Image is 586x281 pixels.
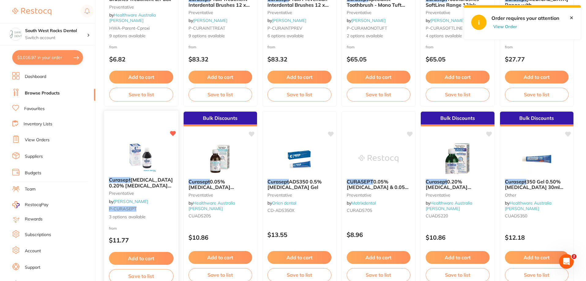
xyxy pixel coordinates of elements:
span: 0.20% [MEDICAL_DATA] [MEDICAL_DATA] - 200ml Bottle [426,179,487,202]
a: [PERSON_NAME] [509,18,544,23]
span: CUADS205 [188,213,211,219]
p: $83.32 [267,56,331,63]
a: View Orders [25,137,50,143]
p: $27.77 [505,56,569,63]
button: View Order [491,24,522,29]
a: Healthware Australia [PERSON_NAME] [109,12,156,23]
span: by [188,18,227,23]
a: Subscriptions [25,232,51,238]
button: Add to cart [347,71,411,83]
small: preventative [188,10,252,15]
small: other [505,193,569,198]
span: 350 Gel 0.50% [MEDICAL_DATA] 30ml Tube [505,179,563,196]
em: P-CURASEPT [109,206,136,212]
span: 2 [572,254,577,259]
b: Curasept Chlorhexidine 0.20% Mouth Rinse Range [109,177,174,188]
span: by [347,200,376,206]
span: RestocqPay [25,202,48,208]
p: $12.18 [505,234,569,241]
img: Restocq Logo [12,8,51,15]
a: Account [25,248,41,254]
img: CURASEPT 0.05% Chlorhexidine & 0.05% Fluoride Toothpaste 75ml [359,143,398,174]
b: Curasept 0.05% Chlorhexidine Mouth Rinse - 200ml Bottle [188,179,252,190]
a: Dashboard [25,74,46,80]
p: Switch account [25,35,87,41]
span: P-CURASOFTLINE [426,25,463,31]
span: by [267,18,306,23]
img: South West Rocks Dental [9,28,22,40]
img: Curasept Chlorhexidine 0.20% Mouth Rinse Range [121,141,161,172]
b: Curasept 350 Gel 0.50% Chlorhexidine 30ml Tube [505,179,569,190]
a: Budgets [25,170,41,176]
button: Save to list [188,88,252,101]
p: $11.77 [109,237,174,244]
span: HWA-parent-Cproxi [109,25,150,31]
button: Save to list [109,88,173,101]
img: Curasept 350 Gel 0.50% Chlorhexidine 30ml Tube [517,143,557,174]
small: Preventative [109,5,173,9]
button: Add to cart [505,251,569,264]
p: $13.55 [267,231,331,238]
span: P-CURAINTTREAT [188,25,225,31]
em: Curasept [109,177,131,183]
iframe: Intercom live chat [559,254,574,269]
a: Support [25,264,40,271]
a: Close this notification [569,15,573,20]
span: 3 options available [109,214,174,220]
span: 0.05% [MEDICAL_DATA] & 0.05% Fluoride Toothpaste 75ml [347,179,409,196]
span: from [109,45,117,49]
button: Save to list [426,88,490,101]
button: Add to cart [505,71,569,83]
a: Inventory Lists [24,121,52,127]
img: Curasept 0.20% Chlorhexidine Mouth Rinse - 200ml Bottle [438,143,477,174]
button: Save to list [505,88,569,101]
button: $1,016.97 in your order [12,50,83,65]
a: Healthware Australia [PERSON_NAME] [505,200,551,211]
a: [PERSON_NAME] [430,18,465,23]
span: by [267,200,296,206]
a: Rewards [25,216,43,222]
small: preventative [109,191,174,196]
span: P-CURAMONOTUFT [347,25,387,31]
button: Add to cart [109,252,174,265]
span: CURADS705 [347,208,372,213]
span: by [109,198,148,204]
button: Save to list [267,88,331,101]
p: $83.32 [188,56,252,63]
em: CURASEPT [347,179,373,185]
a: Restocq Logo [12,5,51,19]
em: Curasept [505,179,526,185]
a: Browse Products [25,90,60,96]
span: by [109,12,156,23]
a: Healthware Australia [PERSON_NAME] [188,200,235,211]
a: Favourites [24,106,45,112]
button: Add to cart [188,71,252,83]
a: Healthware Australia [PERSON_NAME] [426,200,472,211]
span: CD-ADS350X [267,208,294,213]
span: P-CURAINTPREV [267,25,302,31]
span: 2 options available [347,33,411,39]
a: [PERSON_NAME] [114,198,148,204]
span: by [505,200,551,211]
a: RestocqPay [12,201,48,208]
span: by [426,200,472,211]
em: Curasept [426,179,447,185]
button: Add to cart [109,71,173,83]
span: by [188,200,235,211]
div: Bulk Discounts [421,112,495,126]
button: Add to cart [426,251,490,264]
b: Curasept ADS350 0.5% Chlorhexidine Gel [267,179,331,190]
div: Bulk Discounts [500,112,574,126]
p: $10.86 [188,234,252,241]
div: Bulk Discounts [184,112,257,126]
small: preventative [426,10,490,15]
a: Matrixdental [351,200,376,206]
button: Add to cart [267,251,331,264]
small: preventative [267,193,331,198]
a: [PERSON_NAME] [193,18,227,23]
span: CUADS220 [426,213,448,219]
span: by [426,18,465,23]
b: Curasept 0.20% Chlorhexidine Mouth Rinse - 200ml Bottle [426,179,490,190]
img: Curasept 0.05% Chlorhexidine Mouth Rinse - 200ml Bottle [200,143,240,174]
a: Orien dental [272,200,296,206]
